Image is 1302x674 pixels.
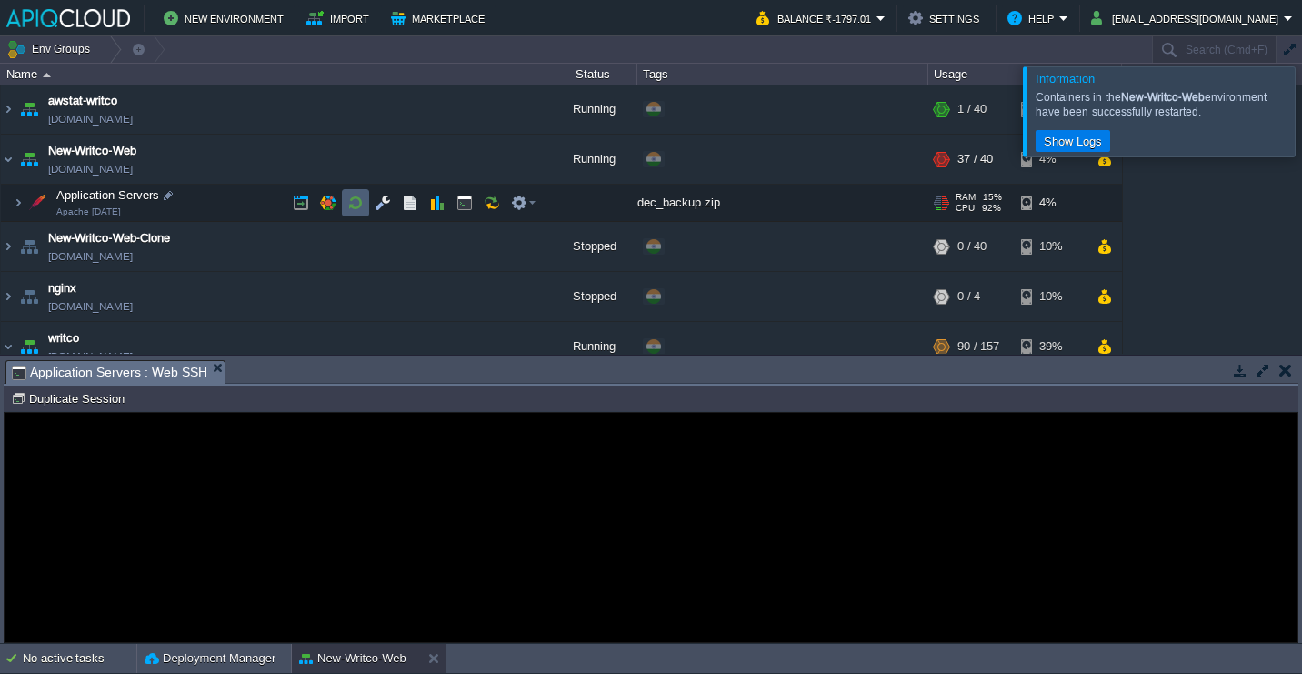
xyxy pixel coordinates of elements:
[299,649,406,668] button: New-Writco-Web
[547,64,636,85] div: Status
[1,272,15,321] img: AMDAwAAAACH5BAEAAAAALAAAAAABAAEAAAICRAEAOw==
[55,187,162,203] span: Application Servers
[638,64,927,85] div: Tags
[637,185,928,221] div: dec_backup.zip
[1091,7,1284,29] button: [EMAIL_ADDRESS][DOMAIN_NAME]
[546,272,637,321] div: Stopped
[16,85,42,134] img: AMDAwAAAACH5BAEAAAAALAAAAAABAAEAAAICRAEAOw==
[1021,272,1080,321] div: 10%
[16,135,42,184] img: AMDAwAAAACH5BAEAAAAALAAAAAABAAEAAAICRAEAOw==
[56,206,121,217] span: Apache [DATE]
[43,73,51,77] img: AMDAwAAAACH5BAEAAAAALAAAAAABAAEAAAICRAEAOw==
[1021,135,1080,184] div: 4%
[957,85,987,134] div: 1 / 40
[546,322,637,371] div: Running
[957,322,999,371] div: 90 / 157
[55,188,162,202] a: Application ServersApache [DATE]
[983,192,1002,203] span: 15%
[16,222,42,271] img: AMDAwAAAACH5BAEAAAAALAAAAAABAAEAAAICRAEAOw==
[1036,90,1290,119] div: Containers in the environment have been successfully restarted.
[546,135,637,184] div: Running
[546,85,637,134] div: Running
[1021,85,1080,134] div: 7%
[957,135,993,184] div: 37 / 40
[956,192,976,203] span: RAM
[145,649,275,668] button: Deployment Manager
[391,7,490,29] button: Marketplace
[11,390,130,407] button: Duplicate Session
[982,203,1001,214] span: 92%
[2,64,546,85] div: Name
[48,110,133,128] a: [DOMAIN_NAME]
[1021,222,1080,271] div: 10%
[546,222,637,271] div: Stopped
[16,322,42,371] img: AMDAwAAAACH5BAEAAAAALAAAAAABAAEAAAICRAEAOw==
[12,361,207,384] span: Application Servers : Web SSH
[48,92,117,110] a: awstat-writco
[1007,7,1059,29] button: Help
[1,135,15,184] img: AMDAwAAAACH5BAEAAAAALAAAAAABAAEAAAICRAEAOw==
[6,9,130,27] img: APIQCloud
[1038,133,1107,149] button: Show Logs
[16,272,42,321] img: AMDAwAAAACH5BAEAAAAALAAAAAABAAEAAAICRAEAOw==
[48,142,136,160] a: New-Writco-Web
[1021,322,1080,371] div: 39%
[957,272,980,321] div: 0 / 4
[756,7,876,29] button: Balance ₹-1797.01
[1,222,15,271] img: AMDAwAAAACH5BAEAAAAALAAAAAABAAEAAAICRAEAOw==
[164,7,289,29] button: New Environment
[48,329,79,347] a: writco
[6,36,96,62] button: Env Groups
[48,297,133,316] a: [DOMAIN_NAME]
[48,229,170,247] a: New-Writco-Web-Clone
[306,7,375,29] button: Import
[1,85,15,134] img: AMDAwAAAACH5BAEAAAAALAAAAAABAAEAAAICRAEAOw==
[48,279,76,297] a: nginx
[48,347,133,366] a: [DOMAIN_NAME]
[957,222,987,271] div: 0 / 40
[929,64,1121,85] div: Usage
[25,185,50,221] img: AMDAwAAAACH5BAEAAAAALAAAAAABAAEAAAICRAEAOw==
[48,247,133,266] a: [DOMAIN_NAME]
[1036,72,1095,86] span: Information
[1,322,15,371] img: AMDAwAAAACH5BAEAAAAALAAAAAABAAEAAAICRAEAOw==
[1021,185,1080,221] div: 4%
[13,185,24,221] img: AMDAwAAAACH5BAEAAAAALAAAAAABAAEAAAICRAEAOw==
[1121,91,1205,104] b: New-Writco-Web
[23,644,136,673] div: No active tasks
[908,7,985,29] button: Settings
[956,203,975,214] span: CPU
[48,160,133,178] a: [DOMAIN_NAME]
